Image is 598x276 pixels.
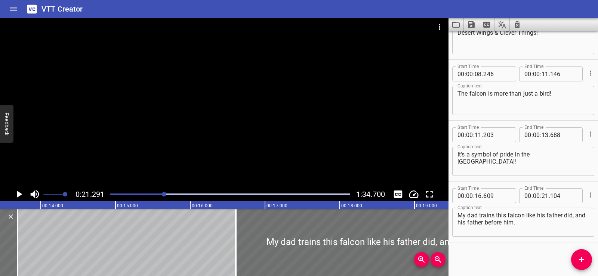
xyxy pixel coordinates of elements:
[524,127,531,142] input: 00
[449,18,464,31] button: Load captions from file
[431,252,446,267] button: Zoom Out
[479,18,494,31] button: Extract captions from video
[533,188,540,203] input: 00
[473,188,475,203] span: :
[533,127,540,142] input: 00
[524,188,531,203] input: 00
[571,249,592,270] button: Add Cue
[586,63,594,83] div: Cue Options
[524,66,531,81] input: 00
[531,188,533,203] span: :
[422,187,437,201] button: Toggle fullscreen
[457,212,589,233] textarea: My dad trains this falcon like his father did, and his father before him.
[466,127,473,142] input: 00
[6,212,15,221] div: Delete Cue
[457,66,465,81] input: 00
[550,127,577,142] input: 688
[266,203,287,208] text: 00:17.000
[75,190,104,199] span: 0:21.291
[540,188,542,203] span: :
[422,187,437,201] div: Toggle Full Screen
[540,127,542,142] span: :
[533,66,540,81] input: 00
[465,127,466,142] span: :
[466,188,473,203] input: 00
[192,203,213,208] text: 00:16.000
[550,188,577,203] input: 104
[457,188,465,203] input: 00
[457,90,589,111] textarea: The falcon is more than just a bird!
[483,188,511,203] input: 609
[407,187,421,201] button: Change Playback Speed
[549,127,550,142] span: .
[63,192,67,196] span: Set video volume
[110,193,350,195] div: Play progress
[464,18,479,31] button: Save captions to file
[475,188,482,203] input: 16
[586,68,595,78] button: Cue Options
[482,188,483,203] span: .
[482,66,483,81] span: .
[586,124,594,144] div: Cue Options
[407,187,421,201] div: Playback Speed
[482,127,483,142] span: .
[531,127,533,142] span: :
[391,187,405,201] button: Toggle captions
[416,203,437,208] text: 00:19.000
[465,66,466,81] span: :
[586,129,595,139] button: Cue Options
[414,252,429,267] button: Zoom In
[586,190,595,200] button: Cue Options
[483,127,511,142] input: 203
[475,127,482,142] input: 11
[457,127,465,142] input: 00
[513,20,522,29] svg: Clear captions
[457,29,589,50] textarea: Desert Wings & Clever Things!
[482,20,491,29] svg: Extract captions from video
[6,212,16,221] button: Delete
[531,66,533,81] span: :
[497,20,506,29] svg: Translate captions
[473,127,475,142] span: :
[550,66,577,81] input: 146
[494,18,510,31] button: Translate captions
[451,20,460,29] svg: Load captions from file
[341,203,362,208] text: 00:18.000
[542,127,549,142] input: 13
[467,20,476,29] svg: Save captions to file
[466,66,473,81] input: 00
[391,187,405,201] div: Hide/Show Captions
[542,188,549,203] input: 21
[465,188,466,203] span: :
[42,203,63,208] text: 00:14.000
[510,18,525,31] button: Clear captions
[431,18,449,36] button: Video Options
[549,66,550,81] span: .
[549,188,550,203] span: .
[473,66,475,81] span: :
[41,3,83,15] h6: VTT Creator
[457,151,589,172] textarea: It's a symbol of pride in the [GEOGRAPHIC_DATA]!
[28,187,42,201] button: Toggle mute
[356,190,385,199] span: Video Duration
[12,187,26,201] button: Play/Pause
[540,66,542,81] span: :
[483,66,511,81] input: 246
[586,185,594,205] div: Cue Options
[475,66,482,81] input: 08
[542,66,549,81] input: 11
[117,203,138,208] text: 00:15.000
